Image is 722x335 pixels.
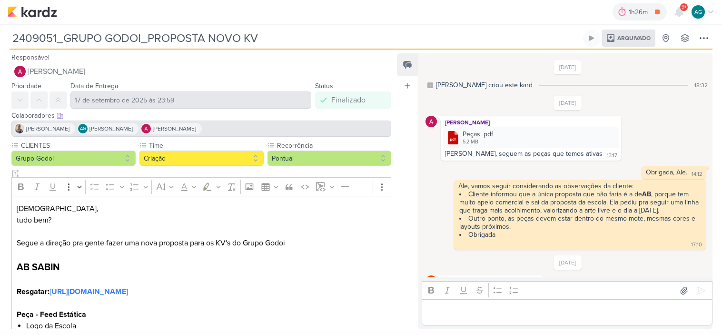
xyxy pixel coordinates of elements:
input: Kard Sem Título [10,30,581,47]
img: Iara Santos [15,124,24,133]
div: Editor toolbar [422,281,712,300]
p: Segue a direção pra gente fazer uma nova proposta para os KV's do Grupo Godoi [17,237,386,249]
div: Colaboradores [11,111,391,121]
div: Joney Viana [425,275,437,287]
label: Time [148,141,264,151]
div: Peças .pdf [443,127,619,148]
div: Aline Gimenez Graciano [78,124,88,133]
span: 9+ [682,3,687,11]
a: [URL][DOMAIN_NAME] [49,287,128,296]
div: Aline Gimenez Graciano [692,5,705,19]
div: Finalizado [331,94,366,106]
div: Ligar relógio [588,34,595,42]
div: 14:12 [692,171,702,178]
div: 1h26m [629,7,651,17]
span: [PERSON_NAME] [28,66,85,77]
strong: Resgatar: [17,287,49,296]
img: Alessandra Gomes [14,66,26,77]
div: Editor toolbar [11,177,391,196]
img: Alessandra Gomes [141,124,151,133]
p: [DEMOGRAPHIC_DATA], [17,203,386,214]
button: [PERSON_NAME] [11,63,391,80]
span: [PERSON_NAME] [153,124,196,133]
div: 18:32 [694,81,708,90]
button: Pontual [267,151,392,166]
p: AG [80,127,86,132]
p: tudo bem? [17,214,386,226]
button: Criação [139,151,264,166]
li: Outro ponto, as peças devem estar dentro do mesmo mote, mesmas cores e layouts próximos. [459,214,702,231]
div: [PERSON_NAME] criou este kard [436,80,533,90]
button: Grupo Godoi [11,151,136,166]
li: Obrigada [459,231,702,239]
div: [PERSON_NAME] [443,118,619,127]
strong: AB [642,190,651,198]
div: Editor editing area: main [422,299,712,325]
div: 13:17 [607,152,617,160]
div: Ale, vamos seguir considerando as observações da cliente: [458,182,702,190]
div: 5.2 MB [463,138,493,146]
input: Select a date [70,91,311,109]
label: Data de Entrega [70,82,118,90]
strong: Peça - Feed Estática [17,310,86,319]
span: Arquivado [617,35,651,41]
li: Cliente informou que a única proposta que não faria é a de , porque tem muito apelo comercial e s... [459,190,702,214]
div: [PERSON_NAME], seguem as peças que temos ativas [445,150,603,158]
div: Obrigada, Ale. [646,168,687,176]
span: [PERSON_NAME] [26,124,69,133]
p: AG [694,8,702,16]
label: Prioridade [11,82,41,90]
div: 17:10 [691,241,702,249]
div: Arquivado [602,30,655,47]
div: Peças .pdf [463,129,493,139]
button: Finalizado [315,91,391,109]
strong: AB SABIN [17,262,60,273]
span: [PERSON_NAME] [89,124,133,133]
label: Recorrência [276,141,392,151]
label: Status [315,82,333,90]
label: CLIENTES [20,141,136,151]
img: kardz.app [8,6,57,18]
label: Responsável [11,53,49,61]
li: Logo da Escola [26,320,386,332]
img: Alessandra Gomes [425,116,437,127]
